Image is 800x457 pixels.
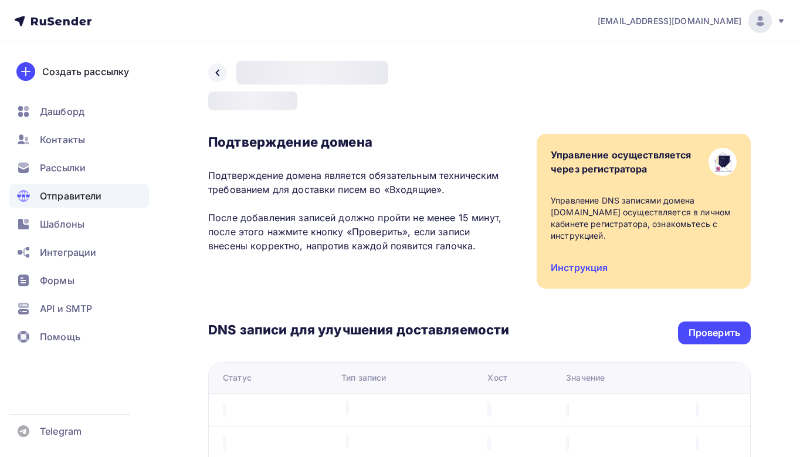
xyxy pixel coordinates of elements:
[40,133,85,147] span: Контакты
[40,424,82,438] span: Telegram
[598,15,741,27] span: [EMAIL_ADDRESS][DOMAIN_NAME]
[208,168,509,253] p: Подтверждение домена является обязательным техническим требованием для доставки писем во «Входящи...
[551,195,737,242] div: Управление DNS записями домена [DOMAIN_NAME] осуществляется в личном кабинете регистратора, ознак...
[551,148,691,176] div: Управление осуществляется через регистратора
[487,372,507,384] div: Хост
[40,330,80,344] span: Помощь
[566,372,605,384] div: Значение
[9,269,149,292] a: Формы
[551,262,608,273] a: Инструкция
[9,156,149,180] a: Рассылки
[40,273,74,287] span: Формы
[40,189,102,203] span: Отправители
[40,104,84,119] span: Дашборд
[689,326,740,340] div: Проверить
[9,212,149,236] a: Шаблоны
[208,321,509,340] h3: DNS записи для улучшения доставляемости
[9,184,149,208] a: Отправители
[341,372,386,384] div: Тип записи
[40,217,84,231] span: Шаблоны
[223,372,252,384] div: Статус
[208,134,509,150] h3: Подтверждение домена
[40,245,96,259] span: Интеграции
[42,65,129,79] div: Создать рассылку
[598,9,786,33] a: [EMAIL_ADDRESS][DOMAIN_NAME]
[40,161,86,175] span: Рассылки
[9,128,149,151] a: Контакты
[40,302,92,316] span: API и SMTP
[9,100,149,123] a: Дашборд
